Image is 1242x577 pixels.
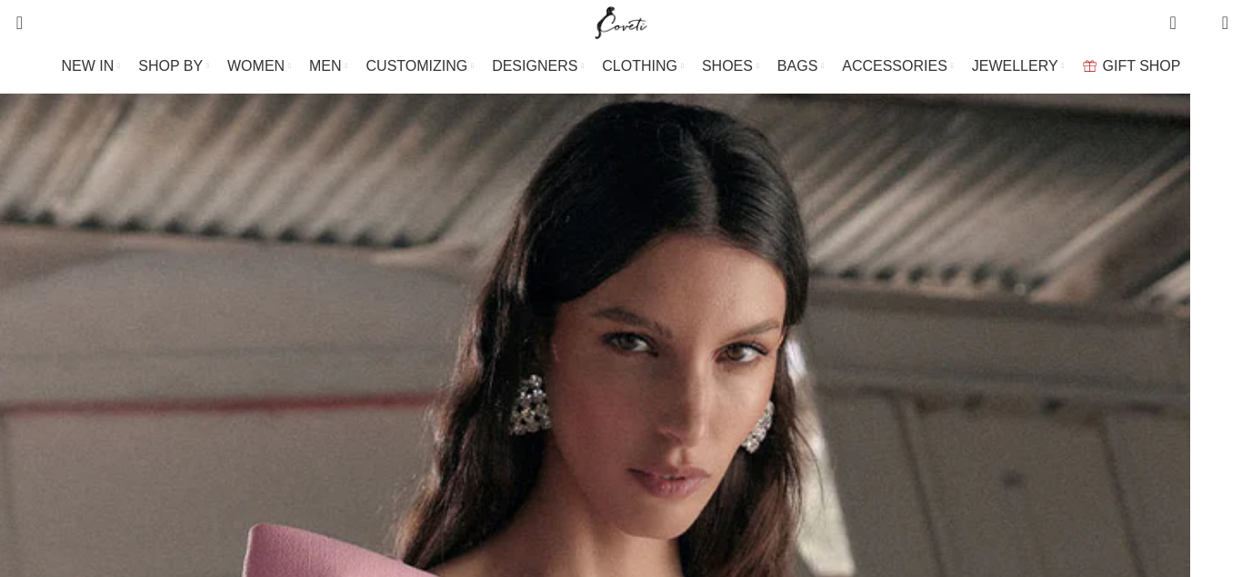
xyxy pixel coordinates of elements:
[591,14,652,29] a: Site logo
[227,57,285,75] span: WOMEN
[842,48,954,85] a: ACCESSORIES
[5,48,1237,85] div: Main navigation
[972,57,1058,75] span: JEWELLERY
[702,57,753,75] span: SHOES
[602,48,684,85] a: CLOTHING
[366,48,475,85] a: CUSTOMIZING
[138,57,203,75] span: SHOP BY
[1190,5,1208,41] div: My Wishlist
[972,48,1065,85] a: JEWELLERY
[1103,57,1181,75] span: GIFT SHOP
[309,57,342,75] span: MEN
[1160,5,1185,41] a: 0
[309,48,347,85] a: MEN
[777,48,824,85] a: BAGS
[492,48,584,85] a: DESIGNERS
[492,57,577,75] span: DESIGNERS
[1171,9,1185,23] span: 0
[777,57,817,75] span: BAGS
[5,5,23,41] a: Search
[1083,48,1181,85] a: GIFT SHOP
[62,48,121,85] a: NEW IN
[366,57,468,75] span: CUSTOMIZING
[62,57,115,75] span: NEW IN
[1194,18,1207,32] span: 0
[138,48,209,85] a: SHOP BY
[227,48,291,85] a: WOMEN
[842,57,947,75] span: ACCESSORIES
[602,57,677,75] span: CLOTHING
[702,48,759,85] a: SHOES
[1083,60,1097,72] img: GiftBag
